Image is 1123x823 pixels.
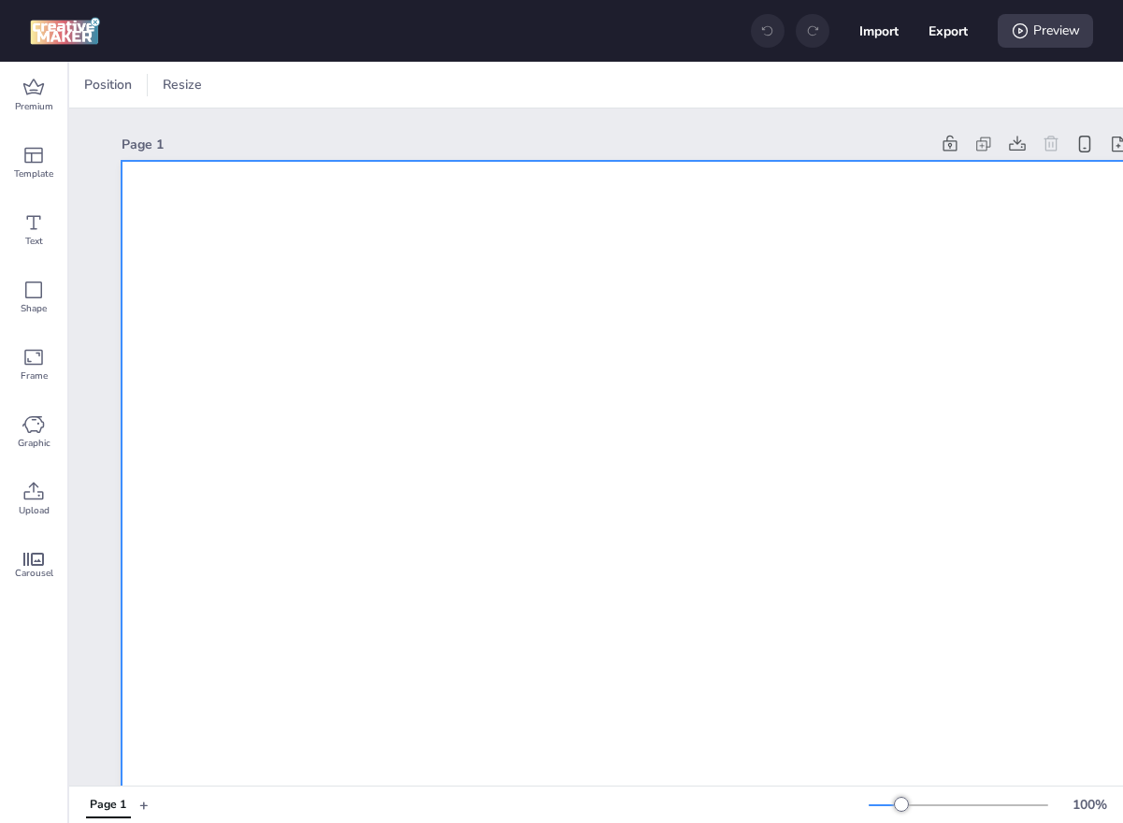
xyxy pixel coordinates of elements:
div: 100 % [1067,795,1112,815]
div: Tabs [77,788,139,821]
button: Export [929,11,968,51]
span: Frame [21,368,48,383]
span: Text [25,234,43,249]
span: Resize [159,75,206,94]
div: Preview [998,14,1093,48]
span: Shape [21,301,47,316]
button: Import [859,11,899,51]
span: Upload [19,503,50,518]
div: Page 1 [122,135,929,154]
span: Graphic [18,436,50,451]
span: Position [80,75,136,94]
span: Template [14,166,53,181]
button: + [139,788,149,821]
div: Page 1 [90,797,126,814]
span: Carousel [15,566,53,581]
img: logo Creative Maker [30,17,100,45]
span: Premium [15,99,53,114]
